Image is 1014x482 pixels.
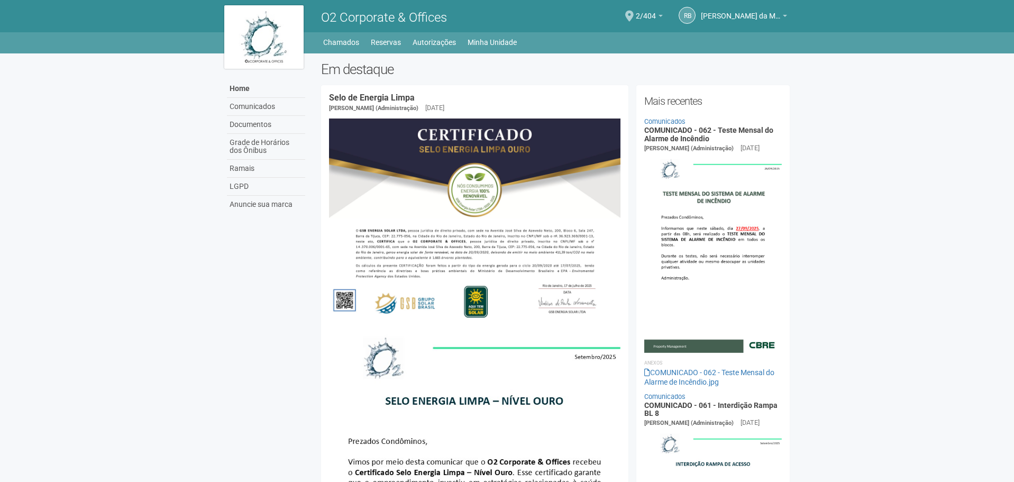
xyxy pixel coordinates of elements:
[323,35,359,50] a: Chamados
[644,401,778,417] a: COMUNICADO - 061 - Interdição Rampa BL 8
[329,119,620,325] img: COMUNICADO%20-%20054%20-%20Selo%20de%20Energia%20Limpa%20-%20P%C3%A1g.%202.jpg
[227,98,305,116] a: Comunicados
[644,393,686,401] a: Comunicados
[468,35,517,50] a: Minha Unidade
[701,2,780,20] span: Raul Barrozo da Motta Junior
[644,126,773,142] a: COMUNICADO - 062 - Teste Mensal do Alarme de Incêndio
[701,13,787,22] a: [PERSON_NAME] da Motta Junior
[329,105,418,112] span: [PERSON_NAME] (Administração)
[644,420,734,426] span: [PERSON_NAME] (Administração)
[741,143,760,153] div: [DATE]
[644,93,782,109] h2: Mais recentes
[371,35,401,50] a: Reservas
[644,358,782,368] li: Anexos
[644,153,782,352] img: COMUNICADO%20-%20062%20-%20Teste%20Mensal%20do%20Alarme%20de%20Inc%C3%AAndio.jpg
[329,93,415,103] a: Selo de Energia Limpa
[321,61,790,77] h2: Em destaque
[425,103,444,113] div: [DATE]
[644,368,774,386] a: COMUNICADO - 062 - Teste Mensal do Alarme de Incêndio.jpg
[224,5,304,69] img: logo.jpg
[227,178,305,196] a: LGPD
[227,116,305,134] a: Documentos
[741,418,760,428] div: [DATE]
[227,134,305,160] a: Grade de Horários dos Ônibus
[679,7,696,24] a: RB
[227,196,305,213] a: Anuncie sua marca
[636,2,656,20] span: 2/404
[413,35,456,50] a: Autorizações
[644,117,686,125] a: Comunicados
[227,160,305,178] a: Ramais
[321,10,447,25] span: O2 Corporate & Offices
[227,80,305,98] a: Home
[644,145,734,152] span: [PERSON_NAME] (Administração)
[636,13,663,22] a: 2/404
